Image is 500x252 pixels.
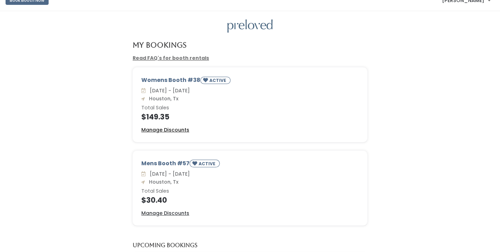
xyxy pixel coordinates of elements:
a: Read FAQ's for booth rentals [133,54,209,61]
h4: $149.35 [141,113,359,121]
h4: $30.40 [141,196,359,204]
small: ACTIVE [199,161,217,167]
span: [DATE] - [DATE] [147,87,190,94]
h4: My Bookings [133,41,186,49]
h6: Total Sales [141,188,359,194]
small: ACTIVE [209,77,227,83]
span: Houston, Tx [146,95,178,102]
a: Manage Discounts [141,210,189,217]
u: Manage Discounts [141,126,189,133]
div: Womens Booth #38 [141,76,359,87]
span: Houston, Tx [146,178,178,185]
h5: Upcoming Bookings [133,242,198,249]
img: preloved logo [227,19,273,33]
h6: Total Sales [141,105,359,111]
span: [DATE] - [DATE] [147,170,190,177]
a: Manage Discounts [141,126,189,134]
div: Mens Booth #57 [141,159,359,170]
